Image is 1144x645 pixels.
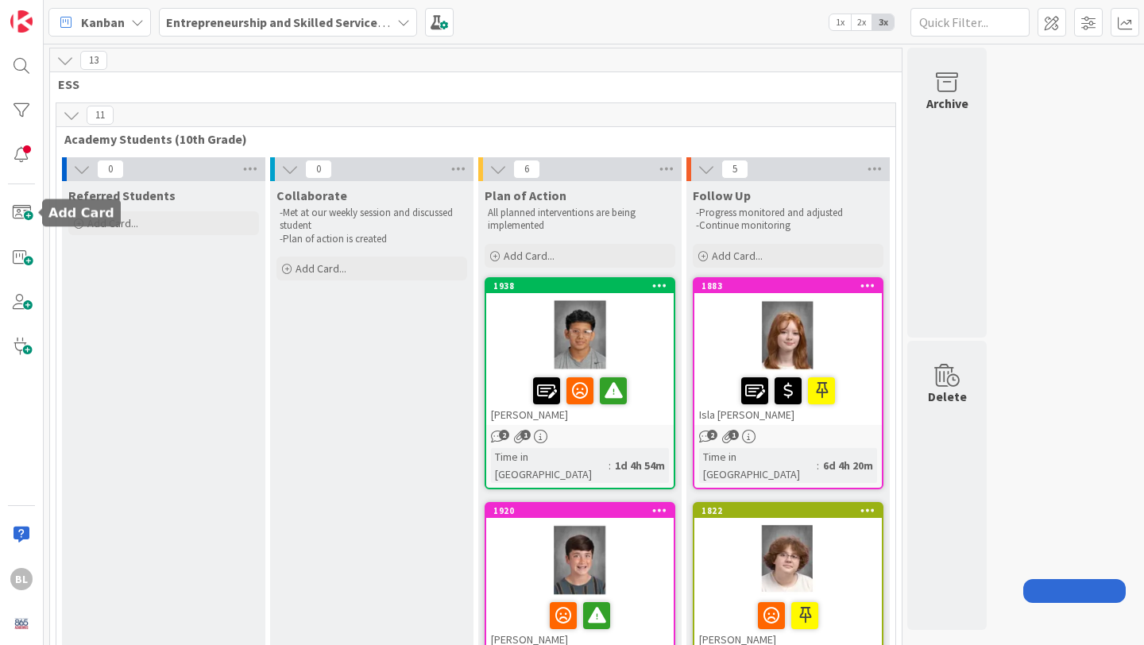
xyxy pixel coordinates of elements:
input: Quick Filter... [910,8,1030,37]
p: -Continue monitoring [696,219,880,232]
img: Visit kanbanzone.com [10,10,33,33]
span: 0 [305,160,332,179]
div: 1883 [694,279,882,293]
span: 3x [872,14,894,30]
span: 6 [513,160,540,179]
span: 11 [87,106,114,125]
div: 1938 [486,279,674,293]
span: Academy Students (10th Grade) [64,131,875,147]
div: 1883 [701,280,882,292]
img: avatar [10,612,33,635]
div: 1883Isla [PERSON_NAME] [694,279,882,425]
span: 1x [829,14,851,30]
div: Isla [PERSON_NAME] [694,371,882,425]
div: BL [10,568,33,590]
span: Kanban [81,13,125,32]
h5: Add Card [48,206,114,221]
div: 1938[PERSON_NAME] [486,279,674,425]
span: Plan of Action [485,187,566,203]
div: 1920 [493,505,674,516]
p: All planned interventions are being implemented [488,207,672,233]
span: Add Card... [504,249,555,263]
div: 1822 [701,505,882,516]
span: Referred Students [68,187,176,203]
p: -Met at our weekly session and discussed student [280,207,464,233]
div: Time in [GEOGRAPHIC_DATA] [491,448,609,483]
div: 1822 [694,504,882,518]
span: : [609,457,611,474]
div: [PERSON_NAME] [486,371,674,425]
div: 6d 4h 20m [819,457,877,474]
span: 2 [707,430,717,440]
b: Entrepreneurship and Skilled Services Interventions - [DATE]-[DATE] [166,14,555,30]
div: Delete [928,387,967,406]
div: 1920 [486,504,674,518]
div: Archive [926,94,968,113]
a: 1883Isla [PERSON_NAME]Time in [GEOGRAPHIC_DATA]:6d 4h 20m [693,277,883,489]
span: 0 [97,160,124,179]
div: Time in [GEOGRAPHIC_DATA] [699,448,817,483]
span: 2x [851,14,872,30]
span: Add Card... [712,249,763,263]
div: 1d 4h 54m [611,457,669,474]
span: ESS [58,76,882,92]
span: Collaborate [276,187,347,203]
p: -Plan of action is created [280,233,464,245]
div: 1938 [493,280,674,292]
span: 2 [499,430,509,440]
a: 1938[PERSON_NAME]Time in [GEOGRAPHIC_DATA]:1d 4h 54m [485,277,675,489]
span: Add Card... [296,261,346,276]
span: : [817,457,819,474]
span: 1 [729,430,739,440]
span: 13 [80,51,107,70]
span: 1 [520,430,531,440]
span: Follow Up [693,187,751,203]
span: 5 [721,160,748,179]
p: -Progress monitored and adjusted [696,207,880,219]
